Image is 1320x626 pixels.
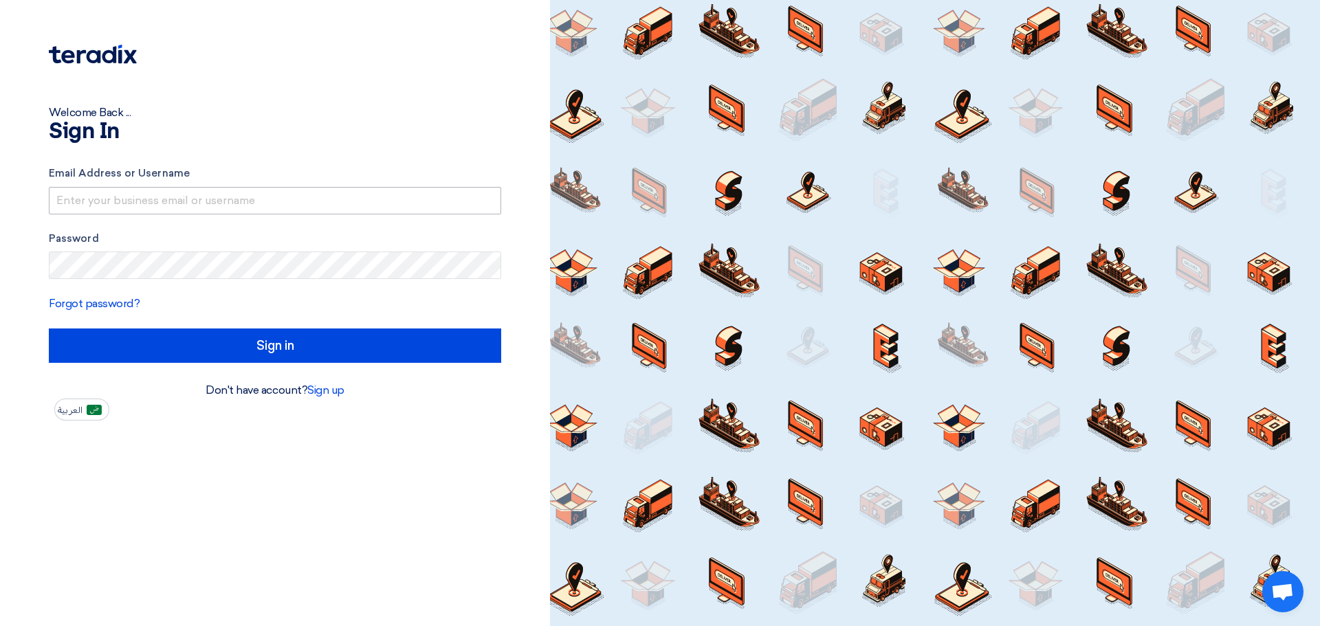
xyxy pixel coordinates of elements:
[49,45,137,64] img: Teradix logo
[49,231,501,247] label: Password
[307,383,344,396] a: Sign up
[49,104,501,121] div: Welcome Back ...
[54,399,109,421] button: العربية
[87,405,102,415] img: ar-AR.png
[49,187,501,214] input: Enter your business email or username
[49,382,501,399] div: Don't have account?
[49,166,501,181] label: Email Address or Username
[49,121,501,143] h1: Sign In
[58,405,82,415] span: العربية
[49,297,140,310] a: Forgot password?
[49,328,501,363] input: Sign in
[1262,571,1303,612] a: Open chat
